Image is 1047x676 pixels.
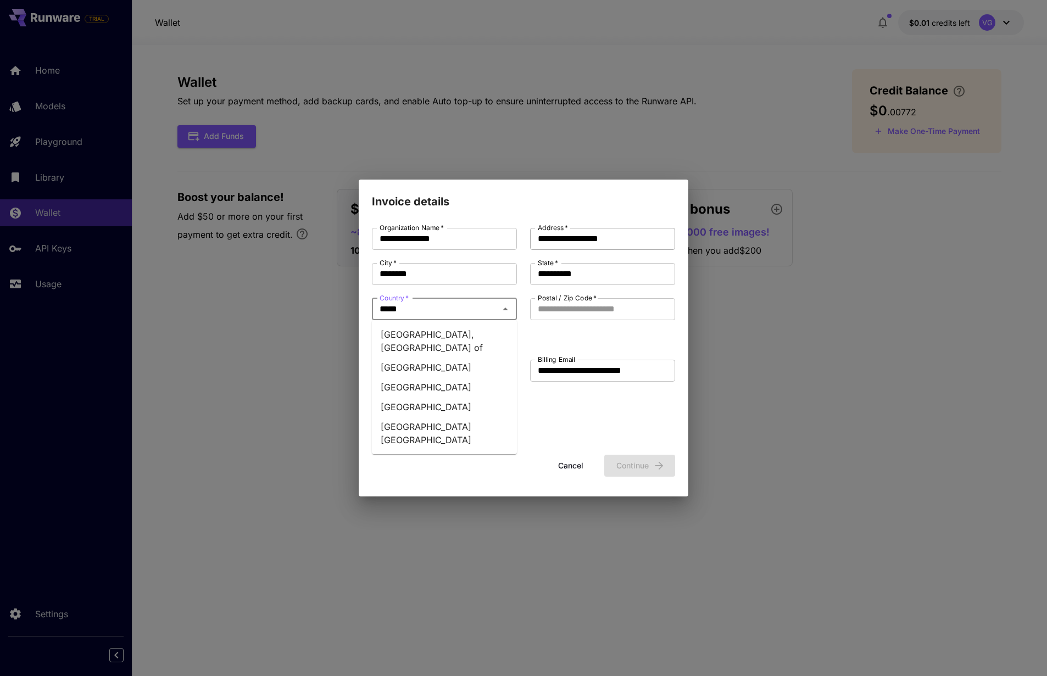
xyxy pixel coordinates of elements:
button: Cancel [546,455,595,477]
label: Address [538,223,568,232]
label: Country [380,293,409,303]
label: City [380,258,397,267]
label: State [538,258,558,267]
label: Organization Name [380,223,444,232]
label: Billing Email [538,355,575,364]
li: [GEOGRAPHIC_DATA] [GEOGRAPHIC_DATA] [372,417,517,450]
li: [GEOGRAPHIC_DATA], [GEOGRAPHIC_DATA] of [372,325,517,357]
li: [GEOGRAPHIC_DATA] [372,377,517,397]
li: [GEOGRAPHIC_DATA] [372,397,517,417]
h2: Invoice details [359,180,688,210]
button: Close [498,301,513,317]
li: [GEOGRAPHIC_DATA] [372,357,517,377]
label: Postal / Zip Code [538,293,597,303]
